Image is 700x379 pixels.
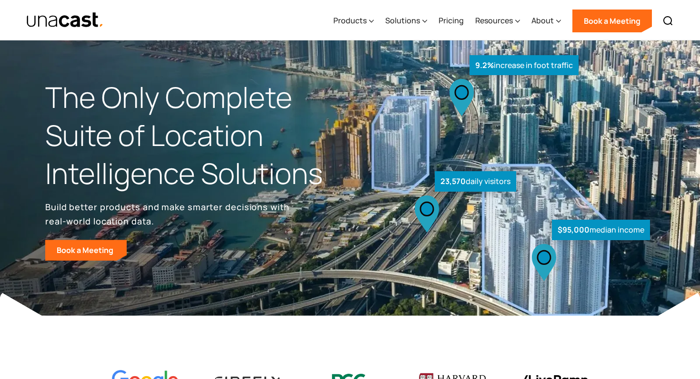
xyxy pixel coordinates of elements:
[470,55,579,76] div: increase in foot traffic
[440,176,466,186] strong: 23,570
[552,220,650,240] div: median income
[439,1,464,40] a: Pricing
[475,15,513,26] div: Resources
[572,10,652,32] a: Book a Meeting
[45,78,350,192] h1: The Only Complete Suite of Location Intelligence Solutions
[26,12,104,29] img: Unacast text logo
[45,240,127,261] a: Book a Meeting
[45,200,293,228] p: Build better products and make smarter decisions with real-world location data.
[531,15,554,26] div: About
[385,15,420,26] div: Solutions
[662,15,674,27] img: Search icon
[475,60,494,70] strong: 9.2%
[435,171,516,192] div: daily visitors
[333,15,367,26] div: Products
[558,224,590,235] strong: $95,000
